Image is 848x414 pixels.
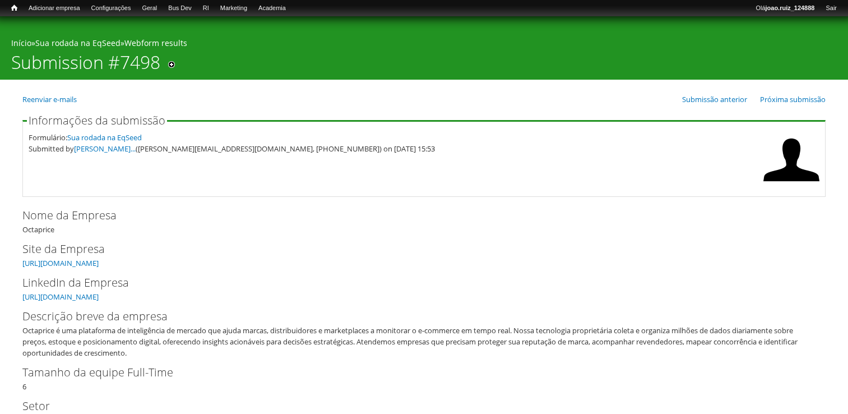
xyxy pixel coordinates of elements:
a: Sair [820,3,842,14]
a: Olájoao.ruiz_124888 [750,3,820,14]
a: Marketing [215,3,253,14]
a: [URL][DOMAIN_NAME] [22,292,99,302]
strong: joao.ruiz_124888 [766,4,815,11]
a: Início [11,38,31,48]
h1: Submission #7498 [11,52,160,80]
a: Bus Dev [163,3,197,14]
a: Ver perfil do usuário. [763,180,819,190]
span: Início [11,4,17,12]
a: Submissão anterior [682,94,747,104]
a: Sua rodada na EqSeed [35,38,121,48]
a: Próxima submissão [760,94,826,104]
legend: Informações da submissão [27,115,167,126]
a: RI [197,3,215,14]
div: Formulário: [29,132,758,143]
div: Octaprice é uma plataforma de inteligência de mercado que ajuda marcas, distribuidores e marketpl... [22,325,818,358]
img: Foto de William Castilhos Valle [763,132,819,188]
a: Academia [253,3,291,14]
label: Site da Empresa [22,241,807,257]
a: Geral [136,3,163,14]
div: » » [11,38,837,52]
a: Sua rodada na EqSeed [67,132,142,142]
a: Configurações [86,3,137,14]
a: [PERSON_NAME]... [74,144,136,154]
div: 6 [22,364,826,392]
label: LinkedIn da Empresa [22,274,807,291]
a: [URL][DOMAIN_NAME] [22,258,99,268]
a: Webform results [124,38,187,48]
div: Octaprice [22,207,826,235]
a: Adicionar empresa [23,3,86,14]
div: Submitted by ([PERSON_NAME][EMAIL_ADDRESS][DOMAIN_NAME], [PHONE_NUMBER]) on [DATE] 15:53 [29,143,758,154]
label: Nome da Empresa [22,207,807,224]
label: Tamanho da equipe Full-Time [22,364,807,381]
label: Descrição breve da empresa [22,308,807,325]
a: Início [6,3,23,13]
a: Reenviar e-mails [22,94,77,104]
